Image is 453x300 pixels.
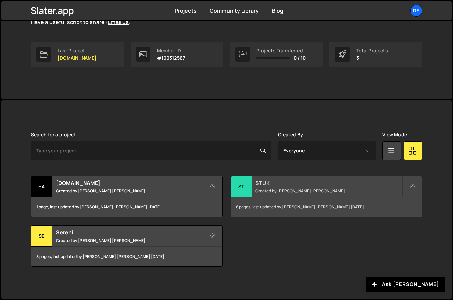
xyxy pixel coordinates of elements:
div: Projects Transferred [256,48,306,53]
label: Created By [278,132,303,137]
a: ha [DOMAIN_NAME] Created by [PERSON_NAME] [PERSON_NAME] 1 page, last updated by [PERSON_NAME] [PE... [31,176,223,217]
span: 0 / 10 [294,55,306,61]
div: Last Project [58,48,97,53]
a: Se Sereni Created by [PERSON_NAME] [PERSON_NAME] 8 pages, last updated by [PERSON_NAME] [PERSON_N... [31,225,223,267]
div: Member ID [157,48,185,53]
a: Last Project [DOMAIN_NAME] [31,42,124,67]
div: ST [231,176,252,197]
a: Community Library [210,7,259,14]
input: Type your project... [31,141,271,160]
div: 8 pages, last updated by [PERSON_NAME] [PERSON_NAME] [DATE] [31,247,222,266]
h2: Sereni [56,229,202,236]
div: Total Projects [356,48,388,53]
label: View Mode [382,132,407,137]
h2: [DOMAIN_NAME] [56,179,202,187]
a: Blog [272,7,284,14]
p: #100312567 [157,55,185,61]
p: [DOMAIN_NAME] [58,55,97,61]
a: Email us [108,18,129,26]
div: 6 pages, last updated by [PERSON_NAME] [PERSON_NAME] [DATE] [231,197,422,217]
div: ha [31,176,52,197]
a: De [410,5,422,17]
div: Se [31,226,52,247]
a: Projects [175,7,197,14]
button: Ask [PERSON_NAME] [366,277,445,292]
label: Search for a project [31,132,76,137]
small: Created by [PERSON_NAME] [PERSON_NAME] [56,188,202,194]
small: Created by [PERSON_NAME] [PERSON_NAME] [255,188,402,194]
div: 1 page, last updated by [PERSON_NAME] [PERSON_NAME] [DATE] [31,197,222,217]
a: ST STUK Created by [PERSON_NAME] [PERSON_NAME] 6 pages, last updated by [PERSON_NAME] [PERSON_NAM... [231,176,422,217]
h2: STUK [255,179,402,187]
small: Created by [PERSON_NAME] [PERSON_NAME] [56,238,202,243]
p: 3 [356,55,388,61]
